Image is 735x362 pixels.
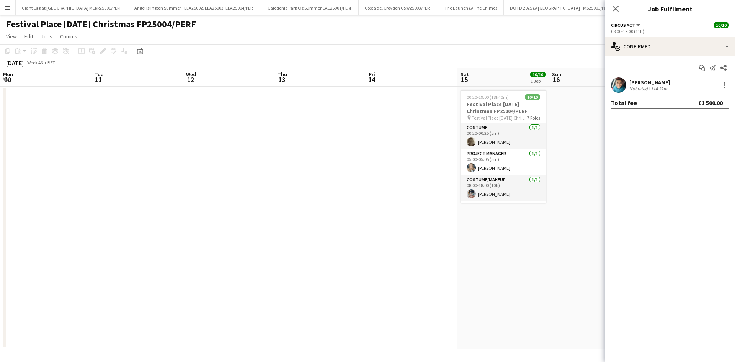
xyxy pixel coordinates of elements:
h3: Job Fulfilment [605,4,735,14]
div: BST [47,60,55,66]
app-card-role: Costume1/100:20-00:25 (5m)[PERSON_NAME] [461,123,546,149]
span: Festival Place [DATE] Christmas FP25004/PERF [472,115,527,121]
span: 7 Roles [527,115,540,121]
div: 08:00-19:00 (11h) [611,28,729,34]
span: 14 [368,75,375,84]
span: 11 [93,75,103,84]
span: 10/10 [530,72,546,77]
span: Week 46 [25,60,44,66]
span: 10/10 [525,94,540,100]
span: Jobs [41,33,52,40]
span: Comms [60,33,77,40]
app-card-role: Band1/1 [461,201,546,228]
span: Mon [3,71,13,78]
span: Wed [186,71,196,78]
button: The Launch @ The Chimes [438,0,504,15]
span: Tue [95,71,103,78]
div: [DATE] [6,59,24,67]
button: circus act [611,22,641,28]
span: 13 [276,75,287,84]
app-card-role: Project Manager1/105:00-05:05 (5m)[PERSON_NAME] [461,149,546,175]
h3: Festival Place [DATE] Christmas FP25004/PERF [461,101,546,115]
div: [PERSON_NAME] [629,79,670,86]
span: 12 [185,75,196,84]
button: Caledonia Park Oz Summer CAL25001/PERF [261,0,359,15]
button: Giant Egg at [GEOGRAPHIC_DATA] MERR25001/PERF [16,0,128,15]
span: Edit [24,33,33,40]
div: £1 500.00 [698,99,723,106]
span: 10 [2,75,13,84]
span: Fri [369,71,375,78]
span: 00:20-19:00 (18h40m) [467,94,509,100]
button: Angel Islington Summer - ELA25002, ELA25003, ELA25004/PERF [128,0,261,15]
a: Jobs [38,31,56,41]
div: Confirmed [605,37,735,56]
span: 16 [551,75,561,84]
app-card-role: Costume/Makeup1/108:00-18:00 (10h)[PERSON_NAME] [461,175,546,201]
span: 10/10 [714,22,729,28]
div: Not rated [629,86,649,92]
span: Thu [278,71,287,78]
span: circus act [611,22,635,28]
a: View [3,31,20,41]
span: 15 [459,75,469,84]
span: View [6,33,17,40]
div: Total fee [611,99,637,106]
a: Comms [57,31,80,41]
a: Edit [21,31,36,41]
span: Sat [461,71,469,78]
app-job-card: 00:20-19:00 (18h40m)10/10Festival Place [DATE] Christmas FP25004/PERF Festival Place [DATE] Chris... [461,90,546,203]
button: DOTD 2025 @ [GEOGRAPHIC_DATA] - MS25001/PERF [504,0,617,15]
span: Sun [552,71,561,78]
h1: Festival Place [DATE] Christmas FP25004/PERF [6,18,196,30]
div: 1 Job [531,78,545,84]
div: 114.2km [649,86,669,92]
button: Costa del Croydon C&W25003/PERF [359,0,438,15]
